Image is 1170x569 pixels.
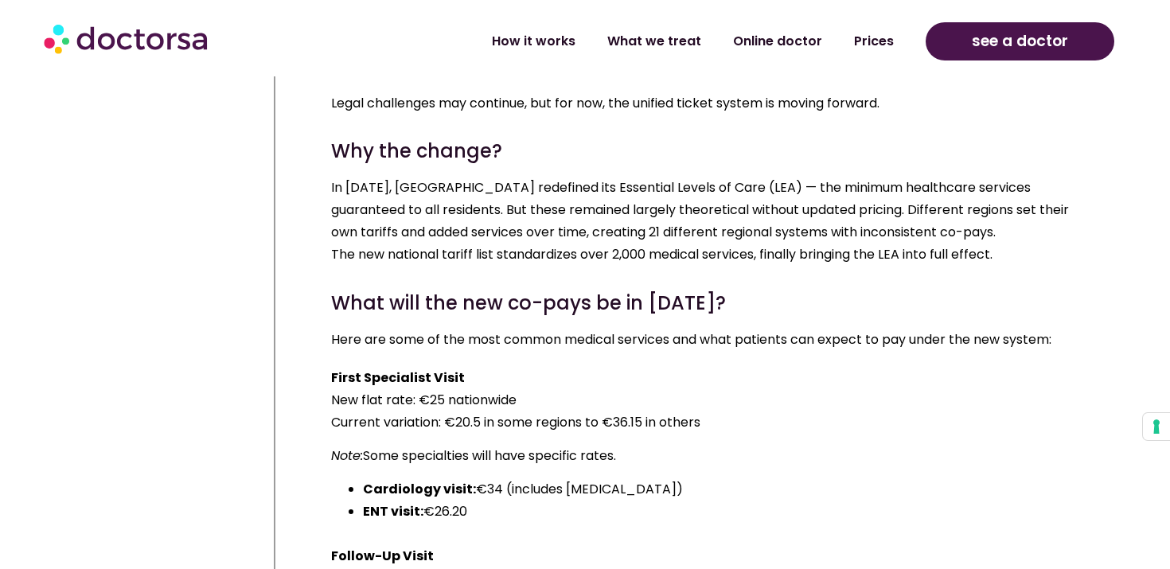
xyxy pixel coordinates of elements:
h4: What will the new co-pays be in [DATE]? [331,294,1084,313]
button: Your consent preferences for tracking technologies [1143,413,1170,440]
strong: Cardiology visit: [363,480,476,498]
em: Note: [331,446,363,465]
a: What we treat [591,23,717,60]
strong: ENT visit: [363,502,423,520]
a: see a doctor [926,22,1114,60]
nav: Menu [310,23,910,60]
a: Online doctor [717,23,838,60]
a: Prices [838,23,910,60]
li: €34 (includes [MEDICAL_DATA]) [363,478,1084,501]
h4: Why the change? [331,142,1084,161]
span: see a doctor [972,29,1068,54]
a: How it works [476,23,591,60]
p: Legal challenges may continue, but for now, the unified ticket system is moving forward. [331,92,1084,115]
p: Some specialties will have specific rates. [331,445,1084,467]
p: New flat rate: €25 nationwide Current variation: €20.5 in some regions to €36.15 in others [331,367,1084,434]
strong: Follow-Up Visit [331,547,434,565]
div: Here are some of the most common medical services and what patients can expect to pay under the n... [331,329,1084,351]
strong: First Specialist Visit [331,368,465,387]
p: In [DATE], [GEOGRAPHIC_DATA] redefined its Essential Levels of Care (LEA) — the minimum healthcar... [331,177,1084,266]
li: €26.20 [363,501,1084,523]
